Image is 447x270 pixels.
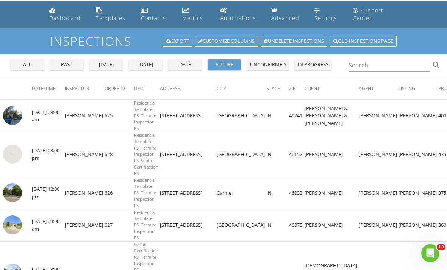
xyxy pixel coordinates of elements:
[266,209,289,242] td: IN
[50,60,83,70] button: past
[32,100,65,133] td: [DATE] 09:00 am
[105,79,134,100] th: Order ID: Not sorted.
[311,4,344,26] a: Settings
[65,177,105,209] td: [PERSON_NAME]
[195,36,258,47] a: Customize Columns
[182,15,203,22] div: Metrics
[268,4,305,26] a: Advanced
[3,106,22,125] img: streetview
[171,61,198,69] div: [DATE]
[349,59,430,72] input: Search
[305,79,359,100] th: Client: Not sorted.
[134,100,156,131] span: Residential Template FS, Termite Inspection FS
[266,177,289,209] td: IN
[163,36,192,47] a: Export
[129,60,162,70] button: [DATE]
[289,79,305,100] th: Zip: Not sorted.
[168,60,202,70] button: [DATE]
[353,7,383,22] div: Support Center
[289,209,305,242] td: 46075
[217,100,266,133] td: [GEOGRAPHIC_DATA]
[432,61,441,70] i: search
[359,177,399,209] td: [PERSON_NAME]
[399,133,438,178] td: [PERSON_NAME]
[53,61,80,69] div: past
[208,60,241,70] button: future
[32,79,65,100] th: Date/Time: Not sorted.
[14,61,41,69] div: all
[134,178,156,209] span: Residential Template FS, Termite Inspection FS
[65,133,105,178] td: [PERSON_NAME]
[179,4,211,26] a: Metrics
[305,133,359,178] td: [PERSON_NAME]
[305,86,320,92] span: Client
[305,209,359,242] td: [PERSON_NAME]
[93,4,132,26] a: Templates
[250,61,286,69] div: unconfirmed
[46,4,87,26] a: Dashboard
[289,100,305,133] td: 46241
[217,209,266,242] td: [GEOGRAPHIC_DATA]
[261,36,327,47] a: Undelete inspections
[160,86,180,92] span: Address
[217,86,226,92] span: City
[399,86,415,92] span: Listing
[132,61,159,69] div: [DATE]
[134,210,156,241] span: Residential Template FS, Termite Inspection FS
[65,100,105,133] td: [PERSON_NAME]
[330,36,397,47] a: Old inspections page
[289,177,305,209] td: 46033
[266,100,289,133] td: IN
[305,100,359,133] td: [PERSON_NAME] & [PERSON_NAME] & [PERSON_NAME]
[141,15,166,22] div: Contacts
[89,60,123,70] button: [DATE]
[3,145,22,164] img: streetview
[32,133,65,178] td: [DATE] 03:00 pm
[217,133,266,178] td: [GEOGRAPHIC_DATA]
[160,133,217,178] td: [STREET_ADDRESS]
[92,61,120,69] div: [DATE]
[289,86,295,92] span: Zip
[160,177,217,209] td: [STREET_ADDRESS]
[266,133,289,178] td: IN
[421,244,439,262] iframe: Intercom live chat
[160,100,217,133] td: [STREET_ADDRESS]
[217,177,266,209] td: Carmel
[11,60,44,70] button: all
[271,15,299,22] div: Advanced
[96,15,125,22] div: Templates
[220,15,256,22] div: Automations
[217,4,262,26] a: Automations (Basic)
[134,86,144,92] span: Desc
[314,15,337,22] div: Settings
[105,100,134,133] td: 625
[3,184,22,203] img: streetview
[32,209,65,242] td: [DATE] 09:00 am
[217,79,266,100] th: City: Not sorted.
[32,177,65,209] td: [DATE] 12:00 pm
[350,4,401,26] a: Support Center
[266,79,289,100] th: State: Not sorted.
[399,100,438,133] td: [PERSON_NAME]
[105,177,134,209] td: 626
[298,61,328,69] div: in progress
[65,79,105,100] th: Inspector: Not sorted.
[289,133,305,178] td: 46157
[32,86,56,92] span: Date/Time
[399,177,438,209] td: [PERSON_NAME]
[359,133,399,178] td: [PERSON_NAME]
[266,86,280,92] span: State
[160,209,217,242] td: [STREET_ADDRESS]
[211,61,238,69] div: future
[105,86,125,92] span: Order ID
[65,209,105,242] td: [PERSON_NAME]
[50,35,397,48] h1: Inspections
[105,209,134,242] td: 627
[305,177,359,209] td: [PERSON_NAME]
[399,209,438,242] td: [PERSON_NAME]
[134,133,158,176] span: Residential Template FS, Termite Inspection FS, Septic Certification FS
[359,86,374,92] span: Agent
[359,209,399,242] td: [PERSON_NAME]
[65,86,89,92] span: Inspector
[295,60,331,70] button: in progress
